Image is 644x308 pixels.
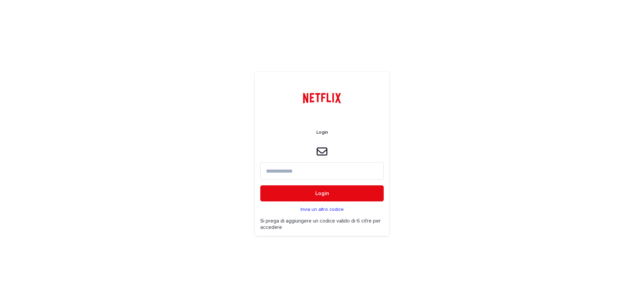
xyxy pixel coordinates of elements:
[260,218,381,230] font: Si prega di aggiungere un codice valido di 6 cifre per accedere
[316,130,328,135] font: Login
[260,185,384,201] button: Login
[298,88,346,108] img: ifQbXi3ZQGMSEF7WDB7W
[301,207,344,212] font: Invia un altro codice
[315,191,329,196] font: Login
